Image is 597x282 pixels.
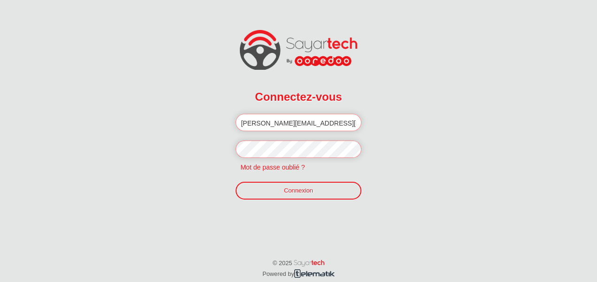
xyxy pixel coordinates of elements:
img: telematik.png [294,269,335,277]
h2: Connectez-vous [236,84,361,109]
p: © 2025 Powered by [232,249,365,279]
input: Email [236,114,361,131]
a: Connexion [236,182,361,200]
a: Mot de passe oublié ? [236,163,309,171]
img: word_sayartech.png [294,260,324,267]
